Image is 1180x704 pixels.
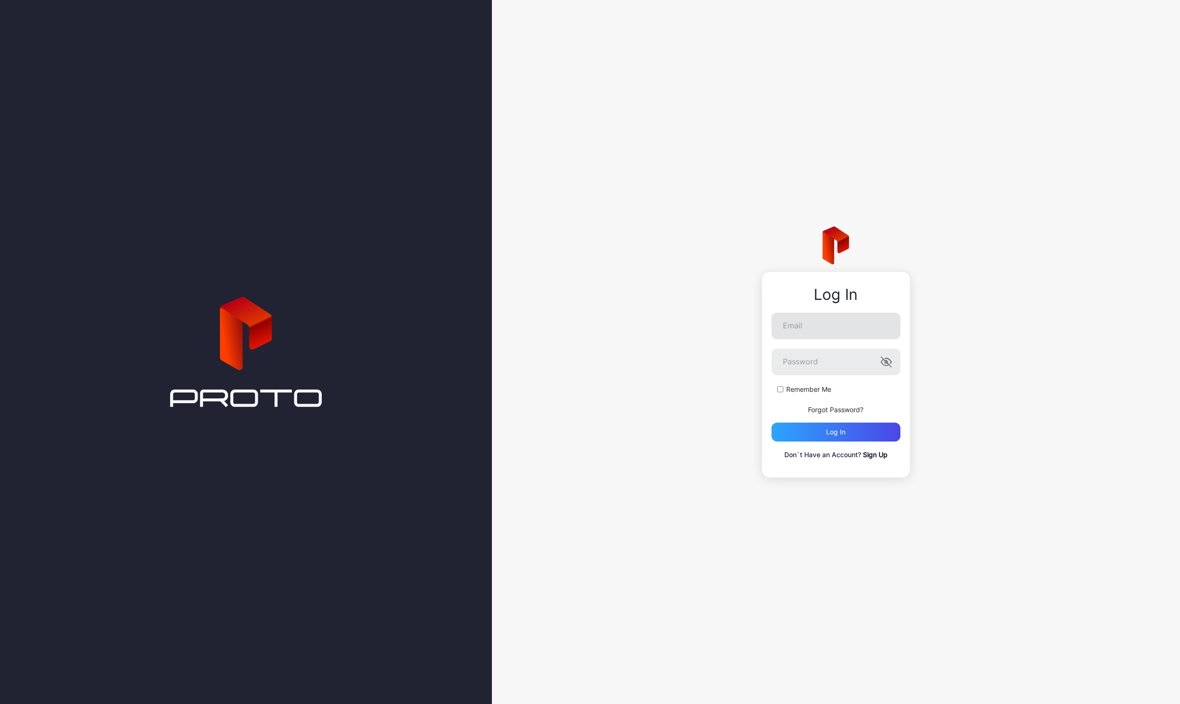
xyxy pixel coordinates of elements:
label: Remember Me [786,385,831,394]
p: Don`t Have an Account? [772,449,900,460]
button: Password [880,356,892,368]
div: Log In [772,286,900,303]
a: Forgot Password? [808,406,863,414]
input: Password [772,349,900,375]
a: Sign Up [863,451,888,459]
input: Email [772,313,900,339]
button: Log in [772,423,900,442]
div: Log in [826,428,845,436]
